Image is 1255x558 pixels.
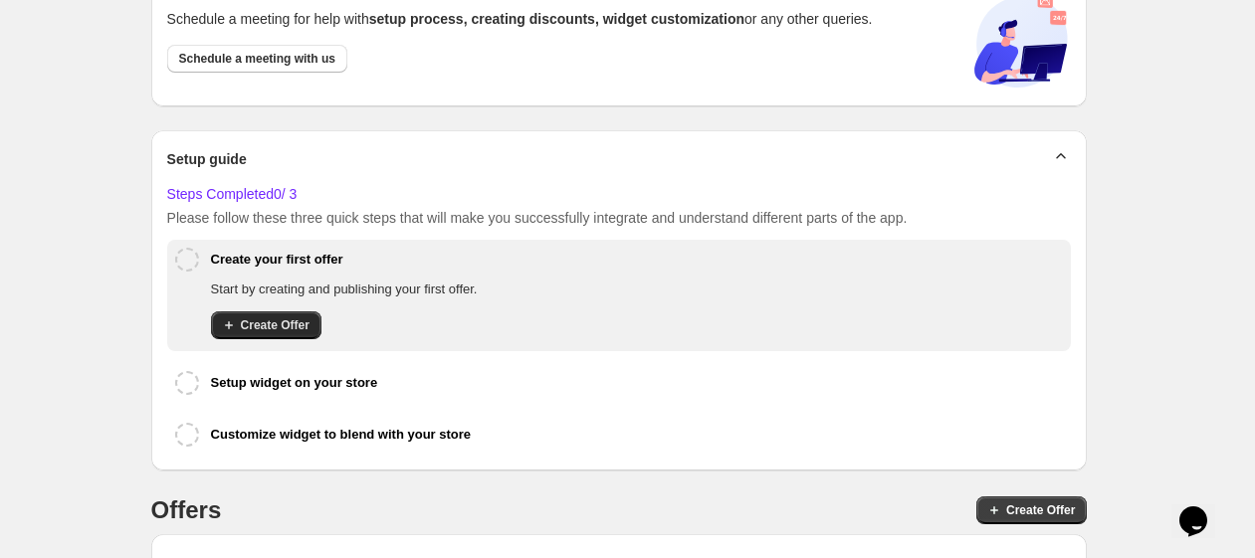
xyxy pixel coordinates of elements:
[211,250,343,270] h6: Create your first offer
[167,9,873,29] p: Schedule a meeting for help with or any other queries.
[211,415,1064,455] button: Customize widget to blend with your store
[167,45,347,73] a: Schedule a meeting with us
[211,279,1060,299] p: Start by creating and publishing your first offer.
[167,184,1072,204] h6: Steps Completed 0 / 3
[241,317,310,333] span: Create Offer
[1171,478,1235,538] iframe: chat widget
[211,363,1064,403] button: Setup widget on your store
[211,311,321,339] button: Create Offer
[167,149,247,169] span: Setup guide
[369,11,744,27] span: setup process, creating discounts, widget customization
[151,494,222,526] h4: Offers
[976,496,1087,524] button: Create Offer
[1006,502,1075,518] span: Create Offer
[167,208,1072,228] p: Please follow these three quick steps that will make you successfully integrate and understand di...
[211,425,471,445] h6: Customize widget to blend with your store
[179,51,335,67] span: Schedule a meeting with us
[211,373,378,393] h6: Setup widget on your store
[211,240,1064,279] button: Create your first offer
